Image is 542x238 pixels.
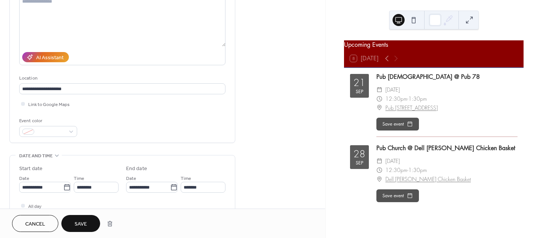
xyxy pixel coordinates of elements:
[75,220,87,228] span: Save
[25,220,45,228] span: Cancel
[19,74,224,82] div: Location
[28,203,41,210] span: All day
[344,40,524,49] div: Upcoming Events
[12,215,58,232] button: Cancel
[376,118,419,131] button: Save event
[385,175,471,184] a: Dell [PERSON_NAME] Chicken Basket
[408,166,427,175] span: 1:30pm
[376,94,382,103] div: ​
[19,152,53,160] span: Date and time
[376,189,419,202] button: Save event
[74,175,84,183] span: Time
[407,94,408,103] span: -
[126,175,136,183] span: Date
[126,165,147,173] div: End date
[385,103,438,112] a: Pub [STREET_ADDRESS]
[19,117,76,125] div: Event color
[376,85,382,94] div: ​
[356,160,363,165] div: Sep
[36,54,64,62] div: AI Assistant
[19,175,29,183] span: Date
[407,166,408,175] span: -
[22,52,69,62] button: AI Assistant
[19,165,43,173] div: Start date
[376,157,382,166] div: ​
[376,144,518,153] div: Pub Church @ Dell [PERSON_NAME] Chicken Basket
[385,94,407,103] span: 12:30pm
[353,149,365,159] div: 28
[385,85,400,94] span: [DATE]
[408,94,427,103] span: 1:30pm
[376,166,382,175] div: ​
[28,101,70,109] span: Link to Google Maps
[356,89,363,94] div: Sep
[376,72,518,81] div: Pub [DEMOGRAPHIC_DATA] @ Pub 78
[385,166,407,175] span: 12:30pm
[181,175,191,183] span: Time
[376,103,382,112] div: ​
[376,175,382,184] div: ​
[353,78,365,88] div: 21
[61,215,100,232] button: Save
[385,157,400,166] span: [DATE]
